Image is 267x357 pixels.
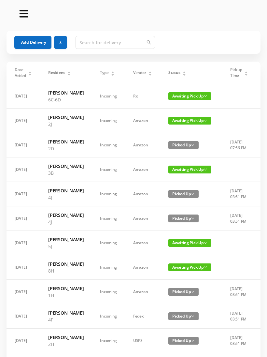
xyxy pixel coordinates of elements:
[148,70,152,72] i: icon: caret-up
[125,157,160,182] td: Amazon
[28,70,32,72] i: icon: caret-up
[92,182,125,206] td: Incoming
[125,255,160,280] td: Amazon
[48,316,84,323] p: 4F
[7,182,40,206] td: [DATE]
[48,285,84,292] h6: [PERSON_NAME]
[168,117,211,125] span: Awaiting Pick Up
[92,84,125,109] td: Incoming
[204,266,207,269] i: icon: down
[48,121,84,127] p: 2J
[48,170,84,176] p: 3B
[48,187,84,194] h6: [PERSON_NAME]
[111,70,115,74] div: Sort
[168,141,199,149] span: Picked Up
[168,166,211,173] span: Awaiting Pick Up
[7,133,40,157] td: [DATE]
[125,182,160,206] td: Amazon
[54,36,67,49] button: icon: download
[48,114,84,121] h6: [PERSON_NAME]
[191,192,194,196] i: icon: down
[182,70,186,74] div: Sort
[125,329,160,353] td: USPS
[48,89,84,96] h6: [PERSON_NAME]
[100,70,108,76] span: Type
[67,70,71,72] i: icon: caret-up
[148,70,152,74] div: Sort
[92,133,125,157] td: Incoming
[7,206,40,231] td: [DATE]
[28,73,32,75] i: icon: caret-down
[191,217,194,220] i: icon: down
[48,96,84,103] p: 6C-6D
[245,73,248,75] i: icon: caret-down
[48,212,84,218] h6: [PERSON_NAME]
[76,36,155,49] input: Search for delivery...
[204,119,207,122] i: icon: down
[48,70,65,76] span: Resident
[48,218,84,225] p: 4J
[48,309,84,316] h6: [PERSON_NAME]
[222,182,256,206] td: [DATE] 03:51 PM
[125,133,160,157] td: Amazon
[230,67,242,79] span: Pickup Time
[125,84,160,109] td: Rx
[92,255,125,280] td: Incoming
[191,143,194,147] i: icon: down
[48,260,84,267] h6: [PERSON_NAME]
[245,70,248,72] i: icon: caret-up
[168,312,199,320] span: Picked Up
[125,304,160,329] td: Fedex
[7,255,40,280] td: [DATE]
[111,70,115,72] i: icon: caret-up
[92,231,125,255] td: Incoming
[183,70,186,72] i: icon: caret-up
[168,92,211,100] span: Awaiting Pick Up
[92,280,125,304] td: Incoming
[48,194,84,201] p: 4J
[7,231,40,255] td: [DATE]
[92,109,125,133] td: Incoming
[125,109,160,133] td: Amazon
[168,190,199,198] span: Picked Up
[92,329,125,353] td: Incoming
[111,73,115,75] i: icon: caret-down
[48,145,84,152] p: 2D
[48,138,84,145] h6: [PERSON_NAME]
[7,157,40,182] td: [DATE]
[168,215,199,222] span: Picked Up
[191,339,194,342] i: icon: down
[222,304,256,329] td: [DATE] 03:51 PM
[7,304,40,329] td: [DATE]
[204,241,207,245] i: icon: down
[67,70,71,74] div: Sort
[14,36,51,49] button: Add Delivery
[7,329,40,353] td: [DATE]
[222,280,256,304] td: [DATE] 03:51 PM
[168,239,211,247] span: Awaiting Pick Up
[222,133,256,157] td: [DATE] 07:56 PM
[48,334,84,341] h6: [PERSON_NAME]
[222,206,256,231] td: [DATE] 03:51 PM
[168,70,180,76] span: Status
[67,73,71,75] i: icon: caret-down
[133,70,146,76] span: Vendor
[48,341,84,348] p: 2H
[244,70,248,74] div: Sort
[7,280,40,304] td: [DATE]
[15,67,26,79] span: Date Added
[48,236,84,243] h6: [PERSON_NAME]
[92,206,125,231] td: Incoming
[125,280,160,304] td: Amazon
[92,304,125,329] td: Incoming
[168,288,199,296] span: Picked Up
[48,267,84,274] p: 8H
[191,315,194,318] i: icon: down
[183,73,186,75] i: icon: caret-down
[7,109,40,133] td: [DATE]
[48,243,84,250] p: 5J
[191,290,194,293] i: icon: down
[125,231,160,255] td: Amazon
[148,73,152,75] i: icon: caret-down
[147,40,151,45] i: icon: search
